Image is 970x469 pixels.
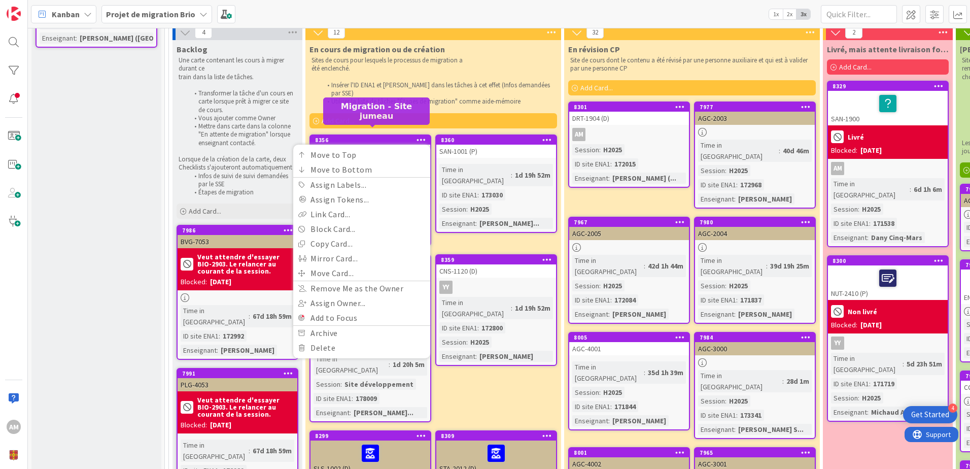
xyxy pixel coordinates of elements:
[828,256,948,265] div: 8300
[293,148,430,162] a: Move to Top
[477,322,479,333] span: :
[569,448,689,457] div: 8001
[574,219,689,226] div: 7967
[322,116,354,125] span: Add Card...
[293,207,430,222] a: Link Card...
[736,193,794,205] div: [PERSON_NAME]
[189,122,297,147] li: Mettre dans carte dans la colonne "En attente de migration" lorsque enseignant contacté.
[177,44,207,54] span: Backlog
[340,379,342,390] span: :
[736,410,738,421] span: :
[831,392,858,404] div: Session
[725,165,726,176] span: :
[831,204,858,215] div: Session
[468,337,492,348] div: H2025
[475,218,477,229] span: :
[311,56,555,64] p: Sites de cours pour lesquels le processus de migration a
[441,137,556,144] div: 8360
[695,103,815,125] div: 7977AGC-2003
[210,277,231,287] div: [DATE]
[725,280,726,291] span: :
[831,353,903,375] div: Time in [GEOGRAPHIC_DATA]
[871,218,897,229] div: 171538
[831,232,867,243] div: Enseignant
[572,401,610,412] div: ID site ENA1
[475,351,477,362] span: :
[21,2,46,14] span: Support
[695,333,815,342] div: 7984
[586,26,604,39] span: 32
[439,337,466,348] div: Session
[293,296,430,311] a: Assign Owner...
[601,280,625,291] div: H2025
[572,280,599,291] div: Session
[218,345,277,356] div: [PERSON_NAME]
[858,204,859,215] span: :
[77,32,215,44] div: [PERSON_NAME] ([GEOGRAPHIC_DATA]...
[7,420,21,434] div: AM
[569,112,689,125] div: DRT-1904 (D)
[293,341,430,355] a: Delete
[477,351,536,362] div: [PERSON_NAME]
[181,305,249,327] div: Time in [GEOGRAPHIC_DATA]
[831,178,910,200] div: Time in [GEOGRAPHIC_DATA]
[601,144,625,155] div: H2025
[293,326,430,341] a: Archive
[796,9,810,19] span: 3x
[903,406,957,423] div: Open Get Started checklist, remaining modules: 4
[179,56,296,73] p: Une carte contenant les cours à migrer durant ce
[828,337,948,350] div: YY
[695,218,815,227] div: 7980
[219,330,220,342] span: :
[828,91,948,125] div: SAN-1900
[7,448,21,462] img: avatar
[572,173,608,184] div: Enseignant
[439,189,477,200] div: ID site ENA1
[599,144,601,155] span: :
[572,144,599,155] div: Session
[249,445,250,456] span: :
[441,432,556,440] div: 8309
[831,218,869,229] div: ID site ENA1
[52,8,80,20] span: Kanban
[848,133,864,141] b: Livré
[178,369,297,391] div: 7991PLG-4053
[314,407,350,418] div: Enseignant
[948,404,957,413] div: 4
[178,378,297,391] div: PLG-4053
[859,392,883,404] div: H2025
[106,9,195,19] b: Projet de migration Brio
[821,5,897,23] input: Quick Filter...
[738,179,764,190] div: 172968
[779,145,780,156] span: :
[858,392,859,404] span: :
[644,260,645,272] span: :
[439,351,475,362] div: Enseignant
[572,309,608,320] div: Enseignant
[769,9,783,19] span: 1x
[833,83,948,90] div: 8329
[310,431,430,441] div: 8299
[736,179,738,190] span: :
[179,155,296,172] p: Lorsque de la création de la carte, deux Checklists s'ajouteront automatiquement :
[390,359,427,370] div: 1d 20h 5m
[328,26,345,39] span: 12
[293,237,430,251] a: Copy Card...
[436,264,556,278] div: CNS-1120 (D)
[181,330,219,342] div: ID site ENA1
[783,9,796,19] span: 2x
[436,136,556,145] div: 8360
[574,449,689,456] div: 8001
[860,320,882,330] div: [DATE]
[782,376,784,387] span: :
[439,322,477,333] div: ID site ENA1
[574,334,689,341] div: 8005
[574,104,689,111] div: 8301
[612,401,638,412] div: 171844
[698,309,734,320] div: Enseignant
[570,56,814,73] p: Site de cours dont le contenu a été révisé par une personne auxiliaire et qui est à valider par u...
[698,193,734,205] div: Enseignant
[178,226,297,235] div: 7986
[322,97,556,106] li: Utiliser la liste de tâches "Étapes de migration" comme aide-mémoire
[293,162,430,177] a: Move to Bottom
